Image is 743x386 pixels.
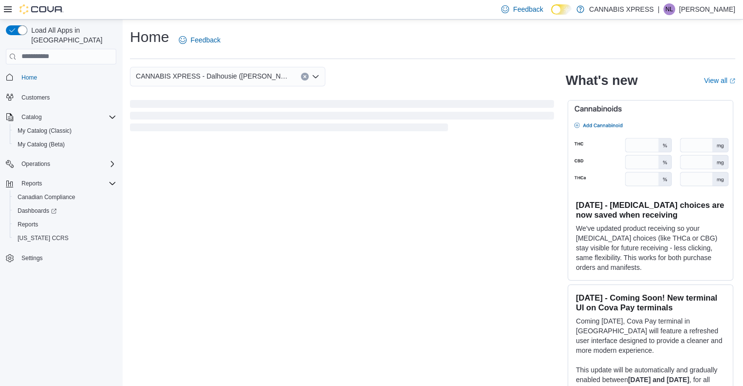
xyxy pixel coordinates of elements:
[18,178,46,189] button: Reports
[18,71,116,83] span: Home
[21,180,42,187] span: Reports
[14,139,116,150] span: My Catalog (Beta)
[18,252,46,264] a: Settings
[14,191,79,203] a: Canadian Compliance
[21,94,50,102] span: Customers
[18,111,45,123] button: Catalog
[14,125,116,137] span: My Catalog (Classic)
[10,231,120,245] button: [US_STATE] CCRS
[136,70,291,82] span: CANNABIS XPRESS - Dalhousie ([PERSON_NAME][GEOGRAPHIC_DATA])
[14,139,69,150] a: My Catalog (Beta)
[18,158,54,170] button: Operations
[18,234,68,242] span: [US_STATE] CCRS
[628,376,689,384] strong: [DATE] and [DATE]
[576,316,725,355] p: Coming [DATE], Cova Pay terminal in [GEOGRAPHIC_DATA] will feature a refreshed user interface des...
[18,141,65,148] span: My Catalog (Beta)
[130,27,169,47] h1: Home
[18,252,116,264] span: Settings
[566,73,637,88] h2: What's new
[663,3,675,15] div: Nathan Lawlor
[18,72,41,83] a: Home
[10,138,120,151] button: My Catalog (Beta)
[14,125,76,137] a: My Catalog (Classic)
[21,74,37,81] span: Home
[2,177,120,190] button: Reports
[551,4,572,15] input: Dark Mode
[2,157,120,171] button: Operations
[21,160,50,168] span: Operations
[312,73,319,81] button: Open list of options
[576,223,725,272] p: We've updated product receiving so your [MEDICAL_DATA] choices (like THCa or CBG) stay visible fo...
[2,251,120,265] button: Settings
[2,90,120,104] button: Customers
[14,232,72,244] a: [US_STATE] CCRS
[27,25,116,45] span: Load All Apps in [GEOGRAPHIC_DATA]
[658,3,659,15] p: |
[704,77,735,84] a: View allExternal link
[14,191,116,203] span: Canadian Compliance
[14,219,42,230] a: Reports
[665,3,673,15] span: NL
[679,3,735,15] p: [PERSON_NAME]
[21,254,42,262] span: Settings
[14,205,61,217] a: Dashboards
[14,219,116,230] span: Reports
[6,66,116,291] nav: Complex example
[18,193,75,201] span: Canadian Compliance
[10,204,120,218] a: Dashboards
[130,102,554,133] span: Loading
[513,4,543,14] span: Feedback
[18,127,72,135] span: My Catalog (Classic)
[18,158,116,170] span: Operations
[20,4,64,14] img: Cova
[14,205,116,217] span: Dashboards
[14,232,116,244] span: Washington CCRS
[175,30,224,50] a: Feedback
[301,73,309,81] button: Clear input
[2,70,120,84] button: Home
[18,111,116,123] span: Catalog
[18,221,38,228] span: Reports
[18,207,57,215] span: Dashboards
[729,78,735,84] svg: External link
[18,92,54,103] a: Customers
[576,293,725,312] h3: [DATE] - Coming Soon! New terminal UI on Cova Pay terminals
[191,35,220,45] span: Feedback
[2,110,120,124] button: Catalog
[589,3,654,15] p: CANNABIS XPRESS
[10,124,120,138] button: My Catalog (Classic)
[18,91,116,103] span: Customers
[576,200,725,220] h3: [DATE] - [MEDICAL_DATA] choices are now saved when receiving
[18,178,116,189] span: Reports
[10,218,120,231] button: Reports
[21,113,42,121] span: Catalog
[10,190,120,204] button: Canadian Compliance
